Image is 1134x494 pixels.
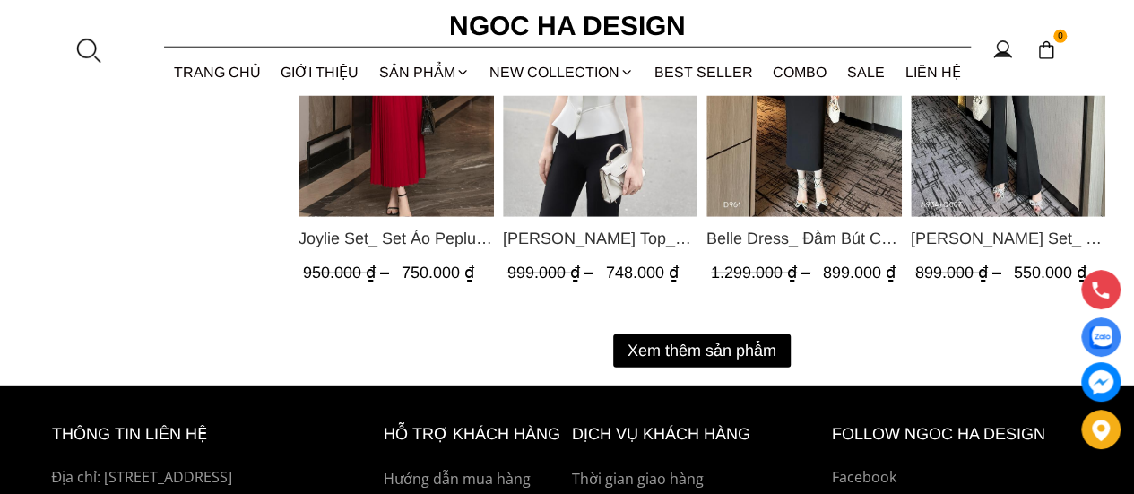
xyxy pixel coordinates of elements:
[572,468,823,491] a: Thời gian giao hàng
[895,48,971,96] a: LIÊN HỆ
[763,48,837,96] a: Combo
[914,264,1005,282] span: 899.000 ₫
[1081,362,1121,402] a: messenger
[480,48,645,96] a: NEW COLLECTION
[271,48,369,96] a: GIỚI THIỆU
[433,4,702,48] a: Ngoc Ha Design
[572,421,823,447] h6: Dịch vụ khách hàng
[823,264,896,282] span: 899.000 ₫
[303,264,394,282] span: 950.000 ₫
[502,226,697,251] span: [PERSON_NAME] Top_ Áo Vest Cách Điệu Cổ Ngang Vạt Chéo Tay Cộc Màu Trắng A936
[613,334,791,368] button: Xem thêm sản phẩm
[1053,30,1068,44] span: 0
[1036,40,1056,60] img: img-CART-ICON-ksit0nf1
[910,226,1105,251] span: [PERSON_NAME] Set_ Áo Vạt Chéo Đính 3 Cúc, Quần Suông Ống Loe A934+Q007
[299,226,494,251] span: Joylie Set_ Set Áo Peplum Vai Lệch, Chân Váy Dập Ly Màu Đỏ A956, CV120
[52,421,342,447] h6: thông tin liên hệ
[164,48,272,96] a: TRANG CHỦ
[1013,264,1086,282] span: 550.000 ₫
[506,264,597,282] span: 999.000 ₫
[837,48,896,96] a: SALE
[832,466,1083,490] a: Facebook
[645,48,764,96] a: BEST SELLER
[369,48,480,96] div: SẢN PHẨM
[384,468,563,491] a: Hướng dẫn mua hàng
[402,264,474,282] span: 750.000 ₫
[502,226,697,251] a: Link to Fiona Top_ Áo Vest Cách Điệu Cổ Ngang Vạt Chéo Tay Cộc Màu Trắng A936
[711,264,815,282] span: 1.299.000 ₫
[1081,317,1121,357] a: Display image
[706,226,902,251] a: Link to Belle Dress_ Đầm Bút Chì Đen Phối Choàng Vai May Ly Màu Trắng Kèm Hoa D961
[605,264,678,282] span: 748.000 ₫
[299,226,494,251] a: Link to Joylie Set_ Set Áo Peplum Vai Lệch, Chân Váy Dập Ly Màu Đỏ A956, CV120
[1089,326,1112,349] img: Display image
[384,421,563,447] h6: hỗ trợ khách hàng
[706,226,902,251] span: Belle Dress_ Đầm Bút Chì Đen Phối Choàng Vai May Ly Màu Trắng Kèm Hoa D961
[910,226,1105,251] a: Link to Amy Set_ Áo Vạt Chéo Đính 3 Cúc, Quần Suông Ống Loe A934+Q007
[832,421,1083,447] h6: Follow ngoc ha Design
